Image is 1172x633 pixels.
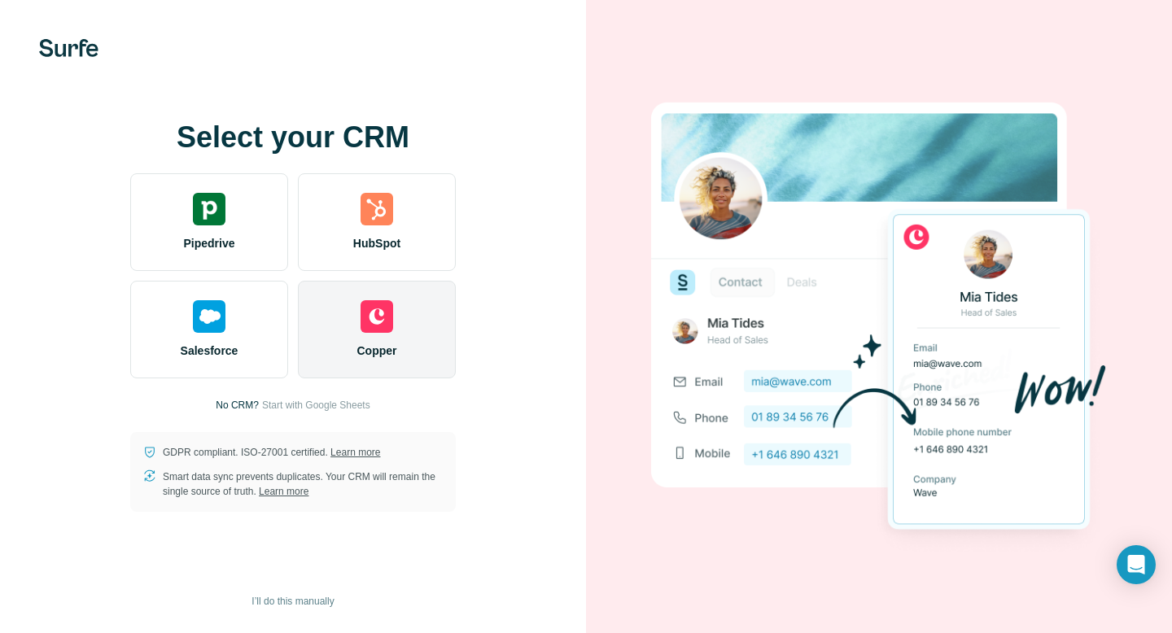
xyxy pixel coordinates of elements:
[251,594,334,609] span: I’ll do this manually
[183,235,234,251] span: Pipedrive
[193,300,225,333] img: salesforce's logo
[240,589,345,613] button: I’ll do this manually
[651,75,1107,558] img: COPPER image
[216,398,259,413] p: No CRM?
[353,235,400,251] span: HubSpot
[259,486,308,497] a: Learn more
[163,469,443,499] p: Smart data sync prevents duplicates. Your CRM will remain the single source of truth.
[361,193,393,225] img: hubspot's logo
[1117,545,1156,584] div: Open Intercom Messenger
[357,343,397,359] span: Copper
[262,398,370,413] button: Start with Google Sheets
[193,193,225,225] img: pipedrive's logo
[163,445,380,460] p: GDPR compliant. ISO-27001 certified.
[39,39,98,57] img: Surfe's logo
[130,121,456,154] h1: Select your CRM
[181,343,238,359] span: Salesforce
[361,300,393,333] img: copper's logo
[330,447,380,458] a: Learn more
